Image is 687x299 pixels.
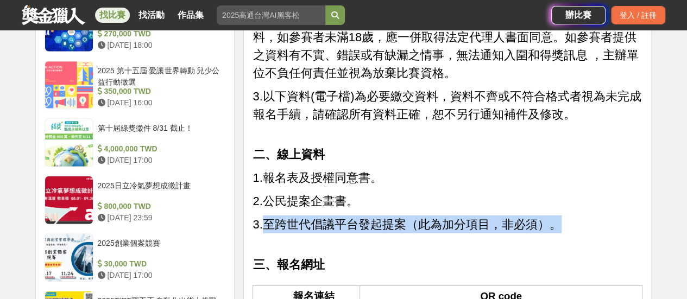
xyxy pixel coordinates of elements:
div: 登入 / 註冊 [611,6,665,24]
a: 2025創業個案競賽 30,000 TWD [DATE] 17:00 [45,233,226,282]
div: [DATE] 17:00 [98,270,222,281]
div: 30,000 TWD [98,258,222,270]
span: 3.以下資料(電子檔)為必要繳交資料，資料不齊或不符合格式者視為未完成報名手續，請確認所有資料正確，恕不另行通知補件及修改。 [253,90,641,121]
div: 2025 第十五屆 愛讓世界轉動 兒少公益行動徵選 [98,65,222,86]
a: 找活動 [134,8,169,23]
div: 2025創業個案競賽 [98,238,222,258]
a: 2025日立冷氣夢想成徵計畫 800,000 TWD [DATE] 23:59 [45,176,226,225]
span: 3.至跨世代倡議平台發起提案（此為加分項目，非必須）。 [253,218,561,231]
strong: 三、報名網址 [253,258,324,271]
a: 作品集 [173,8,208,23]
div: [DATE] 23:59 [98,212,222,224]
div: 4,000,000 TWD [98,143,222,155]
div: 350,000 TWD [98,86,222,97]
a: 第十屆綠獎徵件 8/31 截止！ 4,000,000 TWD [DATE] 17:00 [45,118,226,167]
strong: 二、線上資料 [253,148,324,161]
div: [DATE] 18:00 [98,40,222,51]
span: 1.報名表及授權同意書。 [253,171,382,185]
div: 800,000 TWD [98,201,222,212]
div: [DATE] 17:00 [98,155,222,166]
input: 2025高通台灣AI黑客松 [217,5,325,25]
a: 找比賽 [95,8,130,23]
a: 辦比賽 [551,6,606,24]
span: 2.公民提案企畫書。 [253,194,358,208]
div: 第十屆綠獎徵件 8/31 截止！ [98,123,222,143]
div: [DATE] 16:00 [98,97,222,109]
div: 2025日立冷氣夢想成徵計畫 [98,180,222,201]
div: 270,000 TWD [98,28,222,40]
a: 2025 第十五屆 愛讓世界轉動 兒少公益行動徵選 350,000 TWD [DATE] 16:00 [45,61,226,110]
